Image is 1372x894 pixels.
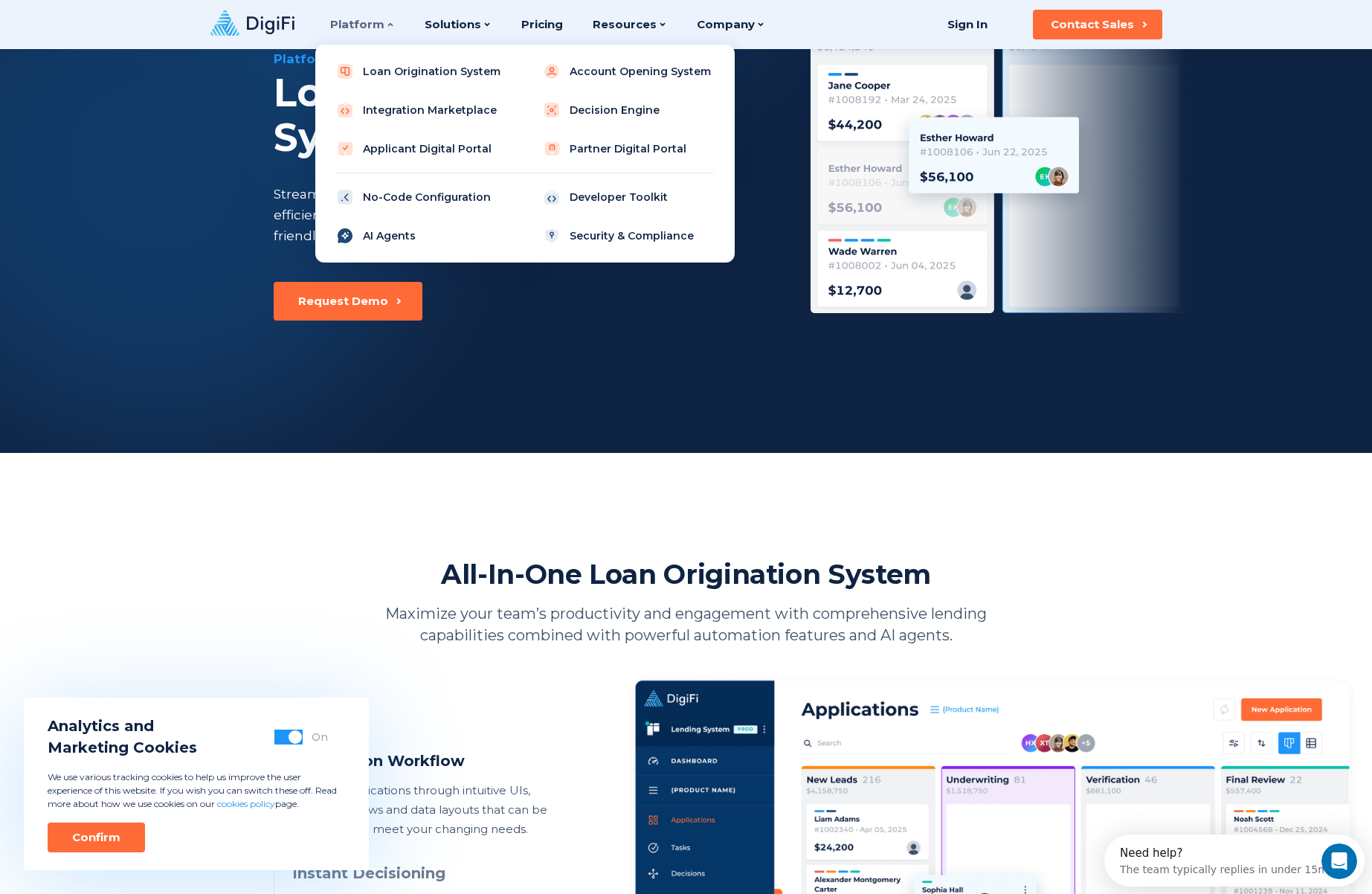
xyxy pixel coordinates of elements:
[292,750,562,772] h3: Application Workflow
[16,25,224,40] div: The team typically replies in under 15m
[1321,843,1357,879] iframe: Intercom live chat
[534,95,723,125] a: Decision Engine
[274,71,773,160] div: Loan Origination System
[534,221,723,251] a: Security & Compliance
[217,798,275,809] a: cookies policy
[327,182,516,212] a: No-Code Configuration
[1033,10,1162,39] button: Contact Sales
[274,282,422,321] button: Request Demo
[72,830,120,845] div: Confirm
[274,50,773,68] div: Platform
[48,771,345,811] p: We use various tracking cookies to help us improve the user experience of this website. If you wi...
[6,6,268,47] div: Open Intercom Messenger
[534,182,723,212] a: Developer Toolkit
[48,737,197,759] span: Marketing Cookies
[274,184,696,246] div: Streamline loan origination and empower your team to work efficiently and collaboratively with ou...
[312,730,328,745] div: On
[292,863,562,884] h3: Instant Decisioning
[930,10,1006,39] a: Sign In
[327,134,516,164] a: Applicant Digital Portal
[441,557,931,591] h2: All-In-One Loan Origination System
[327,57,516,86] a: Loan Origination System
[327,221,516,251] a: AI Agents
[292,781,562,839] p: Manage applications through intuitive UIs, visual workflows and data layouts that can be configur...
[48,715,197,737] span: Analytics and
[298,294,388,309] div: Request Demo
[534,57,723,86] a: Account Opening System
[16,13,224,25] div: Need help?
[327,95,516,125] a: Integration Marketplace
[1051,17,1134,32] div: Contact Sales
[534,134,723,164] a: Partner Digital Portal
[363,603,1010,646] p: Maximize your team’s productivity and engagement with comprehensive lending capabilities combined...
[1104,834,1365,887] iframe: Intercom live chat discovery launcher
[48,823,145,852] button: Confirm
